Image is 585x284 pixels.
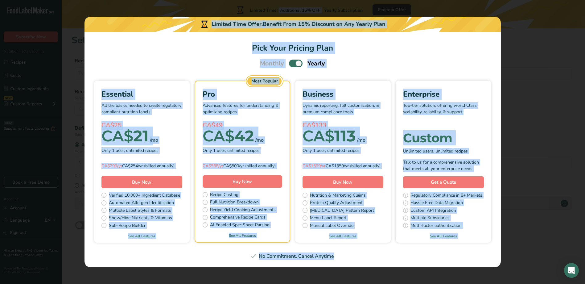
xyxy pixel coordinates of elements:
span: Nutrition & Marketing Claims [310,192,366,200]
span: Multiple Label Styles & Formats [109,207,171,215]
div: Open Intercom Messenger [564,263,579,278]
span: Manual Label Override [310,222,353,230]
div: Most Popular [247,77,282,86]
div: 21 [101,130,149,142]
p: All the basics needed to create regulatory compliant nutrition labels [101,102,182,121]
div: CA$500/yr (billed annually) [203,163,282,169]
span: Recipe Yield Cooking Adjustments [210,207,276,214]
span: Multi-factor authentication [410,222,462,230]
a: See All Features [295,233,391,239]
span: Regulatory Compliance in 8+ Markets [410,192,482,200]
span: Full Nutrition Breakdown [210,199,259,207]
div: /mo [150,136,158,144]
button: Buy Now [203,175,282,188]
span: Get a Quote [431,179,456,186]
span: Sub-Recipe Builder [109,222,146,230]
a: See All Features [94,233,190,239]
span: Verified 10,000+ Ingredient Database [109,192,180,200]
span: CA$588/yr [203,163,223,169]
span: Menu Label Report [310,215,347,222]
button: Buy Now [101,176,182,188]
div: CA$254/yr (billed annually) [101,163,182,169]
div: Essential [101,89,182,100]
span: Multiple Subsidaries [410,215,450,222]
span: Only 1 user, unlimited recipes [203,147,260,154]
div: CA$1359/yr (billed annually) [303,163,383,169]
span: Only 1 user, unlimited recipes [303,147,360,154]
span: Comprehensive Recipe Cards [210,214,266,222]
span: Custom API Integration [410,207,456,215]
div: CA$49 [203,121,282,130]
span: Automated Allergen Identification [109,199,174,207]
span: Yearly [307,59,325,68]
div: No Commitment, Cancel Anytime [92,253,493,260]
button: Buy Now [303,176,383,188]
a: See All Features [396,233,491,239]
span: [MEDICAL_DATA] Pattern Report [310,207,374,215]
div: /mo [255,136,264,144]
span: Only 1 user, unlimited recipes [101,147,159,154]
span: Buy Now [132,179,151,185]
span: Recipe Costing [210,191,238,199]
a: See All Features [195,233,290,238]
div: 113 [303,130,356,142]
span: Unlimited users, unlimited recipes [403,148,468,154]
span: Buy Now [233,178,252,185]
span: CA$ [303,127,334,145]
div: /mo [357,136,365,144]
div: Limited Time Offer. [84,17,501,32]
span: AI Enabled Spec Sheet Parsing [210,222,270,229]
div: Business [303,89,383,100]
div: Custom [403,132,484,144]
div: 42 [203,130,254,142]
span: CA$1599/yr [303,163,326,169]
div: CA$25 [101,121,182,130]
span: CA$ [101,127,133,145]
h1: Pick Your Pricing Plan [92,42,493,54]
span: Buy Now [333,179,352,185]
div: Talk to us for a comprehensive solution that meets all your enterprise needs [403,159,484,172]
a: Get a Quote [403,176,484,188]
span: Hassle Free Data Migration [410,199,463,207]
div: Benefit From 15% Discount on Any Yearly Plan [263,20,385,28]
div: CA$133 [303,121,383,130]
span: CA$ [203,127,234,145]
span: Monthly [260,59,284,68]
div: Pro [203,89,282,100]
p: Dynamic reporting, full customization, & premium compliance tools [303,102,383,121]
span: CA$299/yr [101,163,122,169]
div: Enterprise [403,89,484,100]
p: Top-tier solution, offering world Class scalability, reliability, & support [403,102,484,121]
p: Advanced features for understanding & optimizing recipes [203,102,282,121]
span: Protein Quality Adjustment [310,199,363,207]
span: Show/Hide Nutrients & Vitamins [109,215,172,222]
